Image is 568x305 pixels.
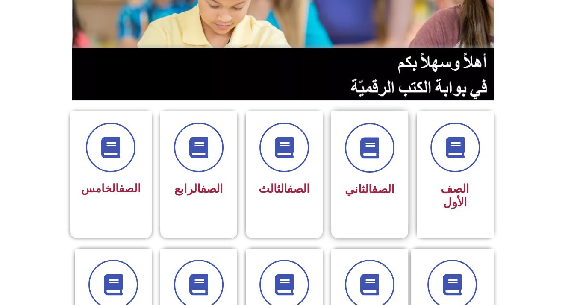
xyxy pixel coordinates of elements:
span: الرابع [174,182,223,196]
a: الصف [287,182,310,196]
a: الصف [119,182,141,195]
a: الصف [372,182,394,196]
span: الثالث [259,182,310,196]
a: الصف [200,182,223,196]
span: الخامس [81,182,141,195]
span: الصف الأول [441,182,469,209]
span: الثاني [345,182,394,196]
